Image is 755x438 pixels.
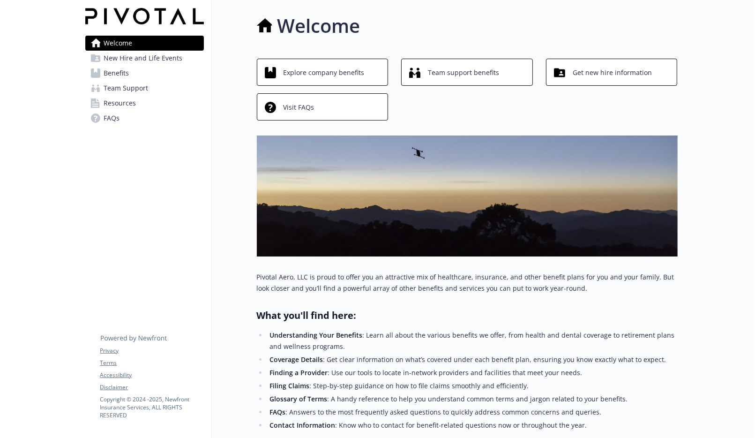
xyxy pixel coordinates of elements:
span: New Hire and Life Events [104,51,183,66]
li: : Step-by-step guidance on how to file claims smoothly and efficiently. [267,380,678,392]
strong: Understanding Your Benefits [269,331,362,340]
li: : Know who to contact for benefit-related questions now or throughout the year. [267,420,678,431]
button: Explore company benefits [257,59,389,86]
li: : Get clear information on what’s covered under each benefit plan, ensuring you know exactly what... [267,354,678,365]
span: Get new hire information [573,64,652,82]
span: Welcome [104,36,133,51]
a: New Hire and Life Events [85,51,204,66]
span: Explore company benefits [284,64,365,82]
li: : Learn all about the various benefits we offer, from health and dental coverage to retirement pl... [267,330,678,352]
a: Team Support [85,81,204,96]
a: Benefits [85,66,204,81]
strong: Glossary of Terms [269,394,327,403]
a: Welcome [85,36,204,51]
li: : Use our tools to locate in-network providers and facilities that meet your needs. [267,367,678,378]
a: FAQs [85,111,204,126]
li: : Answers to the most frequently asked questions to quickly address common concerns and queries. [267,407,678,418]
strong: Coverage Details [269,355,323,364]
span: FAQs [104,111,120,126]
button: Team support benefits [401,59,533,86]
span: Benefits [104,66,129,81]
strong: Filing Claims [269,381,309,390]
a: Disclaimer [100,383,203,392]
li: : A handy reference to help you understand common terms and jargon related to your benefits. [267,393,678,405]
span: Resources [104,96,136,111]
button: Visit FAQs [257,93,389,121]
img: overview page banner [257,136,678,257]
span: Team support benefits [428,64,499,82]
span: Team Support [104,81,149,96]
h1: Welcome [277,12,360,40]
p: Copyright © 2024 - 2025 , Newfront Insurance Services, ALL RIGHTS RESERVED [100,395,203,419]
strong: Contact Information [269,421,335,430]
a: Accessibility [100,371,203,379]
strong: FAQs [269,408,285,416]
p: Pivotal Aero, LLC is proud to offer you an attractive mix of healthcare, insurance, and other ben... [257,272,678,294]
a: Privacy [100,347,203,355]
span: Visit FAQs [284,98,314,116]
strong: Finding a Provider [269,368,328,377]
a: Terms [100,359,203,367]
button: Get new hire information [546,59,678,86]
a: Resources [85,96,204,111]
h2: What you'll find here: [257,309,678,322]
